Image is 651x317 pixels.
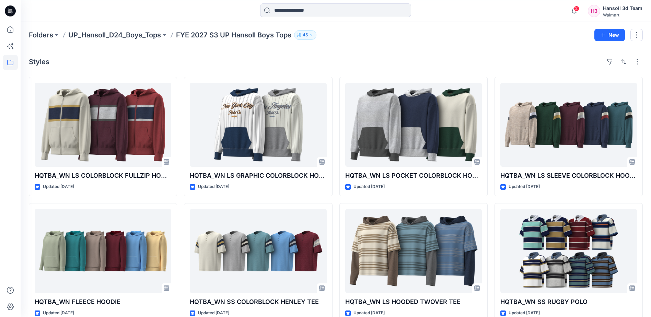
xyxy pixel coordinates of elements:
[29,58,49,66] h4: Styles
[509,183,540,190] p: Updated [DATE]
[353,183,385,190] p: Updated [DATE]
[345,209,482,293] a: HQTBA_WN LS HOODED TWOVER TEE
[588,5,600,17] div: H3
[509,309,540,317] p: Updated [DATE]
[500,83,637,167] a: HQTBA_WN LS SLEEVE COLORBLOCK HOODIE
[35,209,171,293] a: HQTBA_WN FLEECE HOODIE
[35,83,171,167] a: HQTBA_WN LS COLORBLOCK FULLZIP HOODIE
[190,171,326,180] p: HQTBA_WN LS GRAPHIC COLORBLOCK HOODIE
[303,31,308,39] p: 45
[190,209,326,293] a: HQTBA_WN SS COLORBLOCK HENLEY TEE
[198,309,229,317] p: Updated [DATE]
[68,30,161,40] a: UP_Hansoll_D24_Boys_Tops
[35,297,171,307] p: HQTBA_WN FLEECE HOODIE
[594,29,625,41] button: New
[190,83,326,167] a: HQTBA_WN LS GRAPHIC COLORBLOCK HOODIE
[500,209,637,293] a: HQTBA_WN SS RUGBY POLO
[198,183,229,190] p: Updated [DATE]
[190,297,326,307] p: HQTBA_WN SS COLORBLOCK HENLEY TEE
[500,171,637,180] p: HQTBA_WN LS SLEEVE COLORBLOCK HOODIE
[603,4,642,12] div: Hansoll 3d Team
[345,297,482,307] p: HQTBA_WN LS HOODED TWOVER TEE
[176,30,291,40] p: FYE 2027 S3 UP Hansoll Boys Tops
[43,183,74,190] p: Updated [DATE]
[353,309,385,317] p: Updated [DATE]
[500,297,637,307] p: HQTBA_WN SS RUGBY POLO
[294,30,316,40] button: 45
[43,309,74,317] p: Updated [DATE]
[29,30,53,40] a: Folders
[345,171,482,180] p: HQTBA_WN LS POCKET COLORBLOCK HOODIE
[574,6,579,11] span: 2
[345,83,482,167] a: HQTBA_WN LS POCKET COLORBLOCK HOODIE
[35,171,171,180] p: HQTBA_WN LS COLORBLOCK FULLZIP HOODIE
[603,12,642,17] div: Walmart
